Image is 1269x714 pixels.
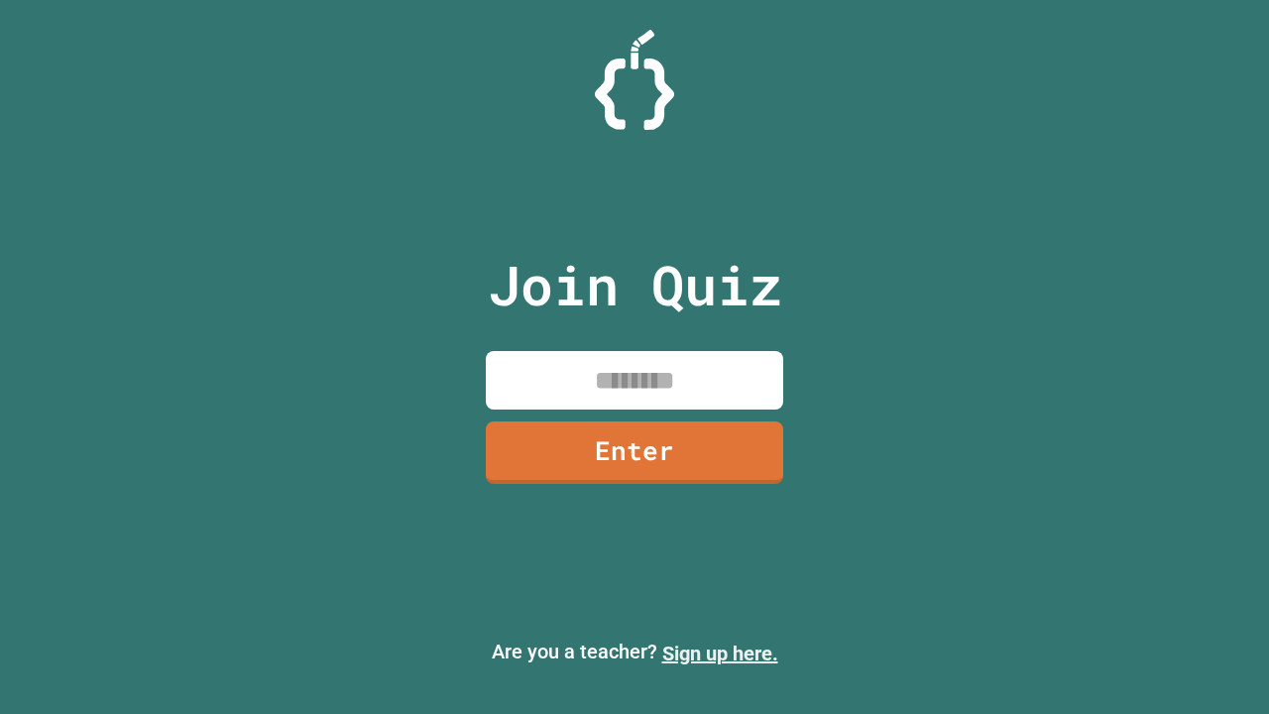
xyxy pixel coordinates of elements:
a: Sign up here. [662,642,778,665]
p: Are you a teacher? [16,637,1253,668]
a: Enter [486,421,783,484]
iframe: chat widget [1186,635,1249,694]
p: Join Quiz [488,244,782,326]
iframe: chat widget [1104,548,1249,633]
img: Logo.svg [595,30,674,130]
